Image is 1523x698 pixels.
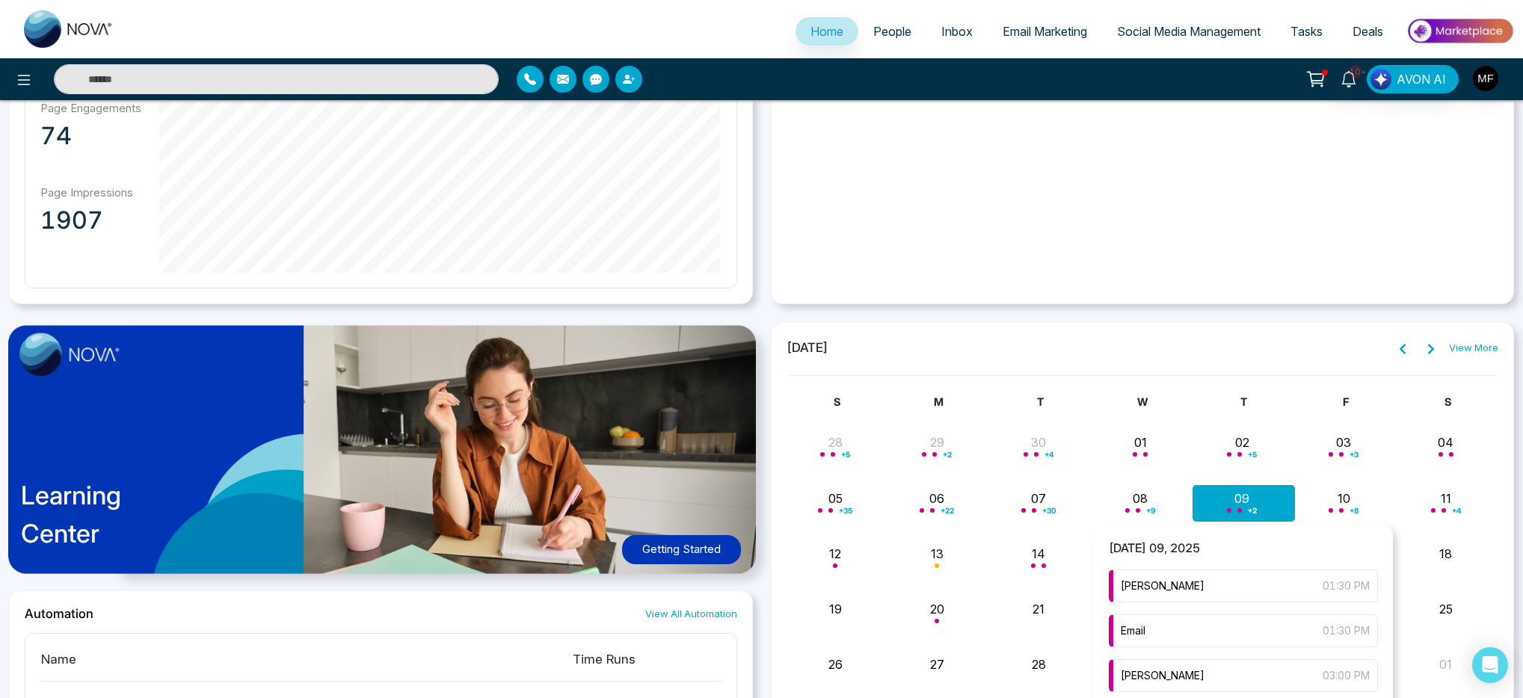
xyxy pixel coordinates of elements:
span: 01:30 PM [1323,578,1370,594]
span: [PERSON_NAME] [1121,667,1204,684]
span: Home [810,24,843,39]
span: + 4 [1452,507,1461,513]
a: Deals [1338,17,1398,46]
img: Nova CRM Logo [24,10,114,48]
button: 28 [1032,655,1046,673]
img: User Avatar [1473,66,1498,91]
span: Deals [1353,24,1383,39]
img: image [19,333,120,377]
span: People [873,24,911,39]
h2: Automation [25,606,93,621]
span: Tasks [1290,24,1323,39]
span: + 35 [839,507,852,513]
a: People [858,17,926,46]
span: + 5 [841,451,850,457]
span: 03:00 PM [1323,667,1370,684]
span: 01:30 PM [1323,623,1370,639]
button: 25 [1439,600,1453,618]
p: Page Impressions [40,185,141,200]
a: View All Automation [645,607,737,621]
button: 21 [1033,600,1044,618]
span: F [1343,395,1349,408]
span: AVON AI [1397,70,1446,88]
p: 1907 [40,206,141,235]
span: M [934,395,944,408]
span: Inbox [941,24,973,39]
a: LearningCenterGetting Started [9,322,753,590]
span: + 5 [1248,451,1257,457]
a: Social Media Management [1102,17,1276,46]
span: T [1240,395,1247,408]
span: + 3 [1350,451,1359,457]
span: + 30 [1042,507,1056,513]
p: 74 [40,121,141,151]
span: + 2 [943,451,952,457]
a: Inbox [926,17,988,46]
p: Learning Center [21,476,121,552]
span: + 2 [1248,507,1257,513]
span: + 9 [1146,507,1155,513]
button: 01 [1439,655,1452,673]
span: + 22 [941,507,954,513]
span: S [834,395,840,408]
span: Email Marketing [1003,24,1087,39]
img: Lead Flow [1370,69,1391,90]
span: 10+ [1349,65,1362,78]
button: Getting Started [622,535,741,564]
span: Email [1121,623,1145,639]
div: Open Intercom Messenger [1472,647,1508,683]
span: T [1037,395,1044,408]
span: S [1444,395,1451,408]
a: Home [796,17,858,46]
a: Email Marketing [988,17,1102,46]
a: Tasks [1276,17,1338,46]
span: + 8 [1350,507,1359,513]
img: Market-place.gif [1406,14,1514,48]
th: Name [40,649,572,682]
button: AVON AI [1367,65,1459,93]
span: [PERSON_NAME] [1121,578,1204,594]
th: Time Runs [572,649,721,682]
span: + 4 [1044,451,1053,457]
span: Social Media Management [1117,24,1261,39]
p: Page Engagements [40,101,141,115]
span: [DATE] 09, 2025 [1109,540,1200,555]
button: 27 [930,655,944,673]
button: 26 [828,655,843,673]
a: 10+ [1331,65,1367,91]
button: 19 [829,600,842,618]
a: View More [1449,341,1498,356]
button: 18 [1439,545,1452,563]
span: [DATE] [787,339,828,358]
span: W [1137,395,1148,408]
